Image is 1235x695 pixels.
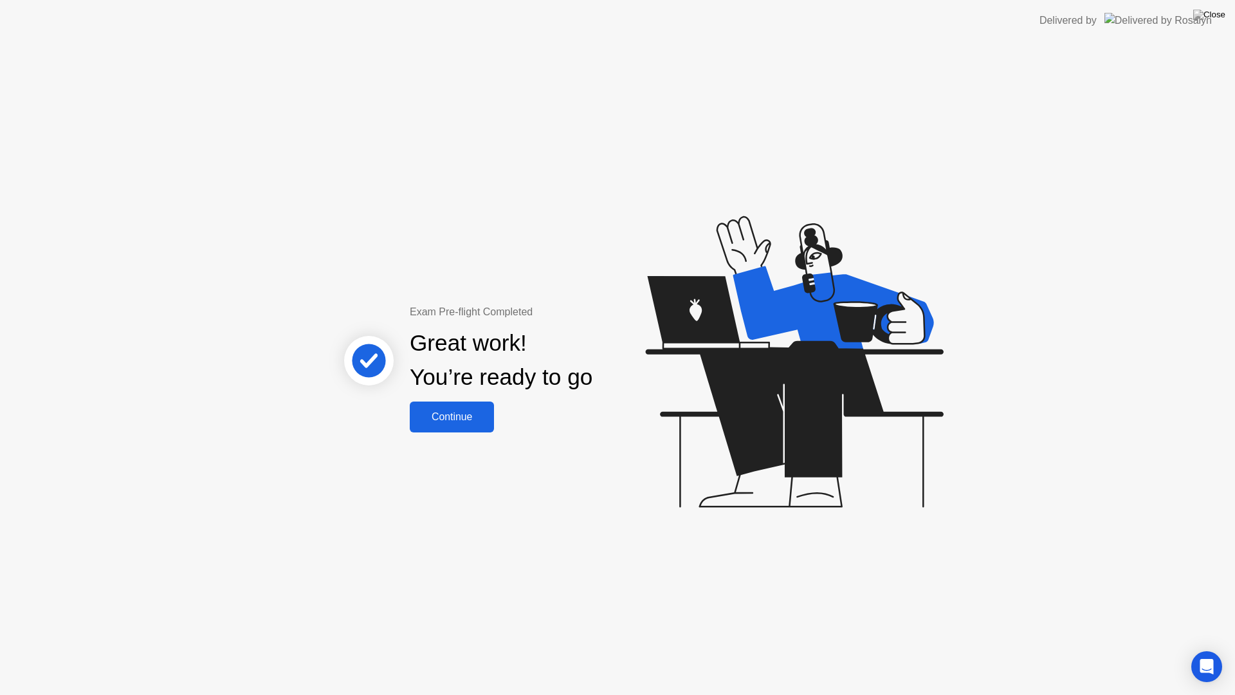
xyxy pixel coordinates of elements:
div: Exam Pre-flight Completed [410,304,675,320]
div: Delivered by [1039,13,1097,28]
img: Close [1193,10,1225,20]
button: Continue [410,402,494,432]
img: Delivered by Rosalyn [1104,13,1212,28]
div: Continue [414,411,490,423]
div: Open Intercom Messenger [1191,651,1222,682]
div: Great work! You’re ready to go [410,326,592,394]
